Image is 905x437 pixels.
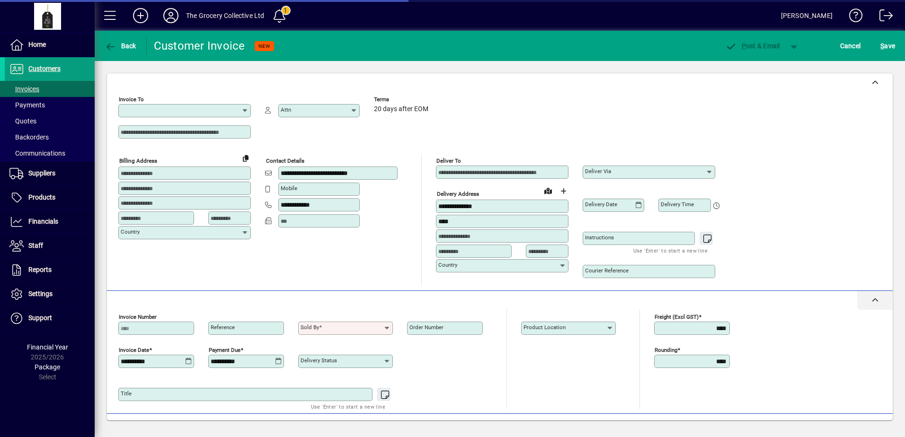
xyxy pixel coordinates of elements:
mat-label: Rounding [655,347,677,353]
span: Product [828,420,867,435]
mat-label: Freight (excl GST) [655,314,699,320]
span: Staff [28,242,43,249]
span: Cancel [840,38,861,53]
button: Choose address [556,184,571,199]
span: Communications [9,149,65,157]
span: Home [28,41,46,48]
mat-label: Invoice date [119,347,149,353]
a: Logout [872,2,893,33]
mat-label: Delivery time [661,201,694,208]
a: Knowledge Base [842,2,863,33]
a: Reports [5,258,95,282]
span: NEW [258,43,270,49]
button: Add [125,7,156,24]
a: Support [5,306,95,330]
span: Products [28,193,55,201]
span: ost & Email [725,42,780,50]
mat-label: Attn [281,106,291,113]
a: Invoices [5,81,95,97]
mat-label: Payment due [209,347,240,353]
mat-label: Invoice number [119,314,157,320]
button: Product History [564,419,620,436]
a: Payments [5,97,95,113]
mat-label: Delivery status [301,357,337,364]
button: Product [824,419,871,436]
mat-label: Order number [409,324,444,331]
mat-hint: Use 'Enter' to start a new line [633,245,708,256]
mat-label: Country [438,262,457,268]
mat-label: Sold by [301,324,319,331]
span: ave [880,38,895,53]
span: Payments [9,101,45,109]
span: Support [28,314,52,322]
mat-label: Delivery date [585,201,617,208]
app-page-header-button: Back [95,37,147,54]
mat-label: Deliver To [436,157,461,164]
button: Profile [156,7,186,24]
span: P [742,42,746,50]
span: Invoices [9,85,39,93]
a: View on map [541,183,556,198]
span: Financials [28,218,58,225]
div: [PERSON_NAME] [781,8,833,23]
mat-label: Title [121,390,132,397]
span: S [880,42,884,50]
mat-label: Instructions [585,234,614,241]
span: Quotes [9,117,36,125]
a: Quotes [5,113,95,129]
a: Backorders [5,129,95,145]
mat-label: Product location [523,324,566,331]
span: Back [105,42,136,50]
button: Back [102,37,139,54]
button: Save [878,37,897,54]
mat-label: Deliver via [585,168,611,175]
mat-hint: Use 'Enter' to start a new line [311,401,385,412]
span: Settings [28,290,53,297]
a: Staff [5,234,95,258]
mat-label: Reference [211,324,235,331]
div: The Grocery Collective Ltd [186,8,265,23]
a: Products [5,186,95,210]
a: Settings [5,282,95,306]
a: Financials [5,210,95,234]
span: Product History [568,420,616,435]
a: Suppliers [5,162,95,185]
a: Home [5,33,95,57]
button: Copy to Delivery address [238,150,253,166]
span: Backorders [9,133,49,141]
span: Package [35,363,60,371]
mat-label: Courier Reference [585,267,629,274]
mat-label: Mobile [281,185,297,192]
mat-label: Country [121,228,140,235]
span: 20 days after EOM [374,105,428,113]
div: Customer Invoice [154,38,245,53]
span: Financial Year [27,343,68,351]
button: Post & Email [720,37,785,54]
a: Communications [5,145,95,161]
span: Reports [28,266,52,273]
span: Terms [374,96,431,103]
span: Customers [28,65,61,72]
mat-label: Invoice To [119,96,144,103]
span: Suppliers [28,169,55,177]
button: Cancel [838,37,863,54]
